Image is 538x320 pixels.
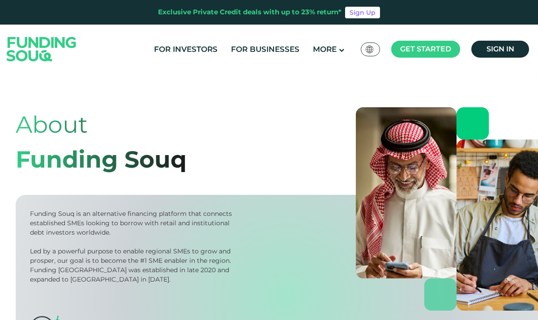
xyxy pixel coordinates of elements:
[366,46,374,53] img: SA Flag
[16,142,187,177] div: Funding Souq
[471,41,529,58] a: Sign in
[30,247,235,284] div: Led by a powerful purpose to enable regional SMEs to grow and prosper, our goal is to become the ...
[313,45,337,54] span: More
[158,7,342,17] div: Exclusive Private Credit deals with up to 23% return*
[487,45,514,53] span: Sign in
[400,45,451,53] span: Get started
[152,42,220,57] a: For Investors
[30,209,235,237] div: Funding Souq is an alternative financing platform that connects established SMEs looking to borro...
[345,7,380,18] a: Sign Up
[16,107,187,142] div: About
[229,42,302,57] a: For Businesses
